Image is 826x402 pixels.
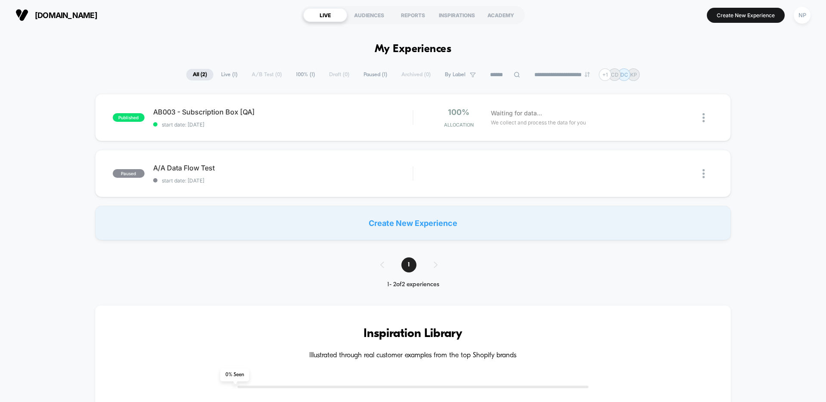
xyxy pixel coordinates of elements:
h4: Illustrated through real customer examples from the top Shopify brands [121,352,705,360]
div: + 1 [599,68,611,81]
span: Live ( 1 ) [215,69,244,80]
span: published [113,113,145,122]
span: 0 % Seen [220,368,249,381]
span: 1 [401,257,416,272]
img: end [585,72,590,77]
div: Create New Experience [95,206,731,240]
img: close [703,113,705,122]
span: A/A Data Flow Test [153,164,413,172]
img: Visually logo [15,9,28,22]
div: ACADEMY [479,8,523,22]
span: 100% ( 1 ) [290,69,321,80]
button: [DOMAIN_NAME] [13,8,100,22]
div: AUDIENCES [347,8,391,22]
span: [DOMAIN_NAME] [35,11,97,20]
img: close [703,169,705,178]
p: DC [620,71,628,78]
span: start date: [DATE] [153,121,413,128]
div: 1 - 2 of 2 experiences [372,281,455,288]
span: start date: [DATE] [153,177,413,184]
div: LIVE [303,8,347,22]
span: AB003 - Subscription Box [QA] [153,108,413,116]
button: Create New Experience [707,8,785,23]
span: 100% [448,108,469,117]
span: Paused ( 1 ) [357,69,394,80]
span: Waiting for data... [491,108,542,118]
p: KP [630,71,637,78]
div: NP [794,7,811,24]
p: CD [611,71,619,78]
div: INSPIRATIONS [435,8,479,22]
span: paused [113,169,145,178]
span: We collect and process the data for you [491,118,586,127]
h3: Inspiration Library [121,327,705,341]
button: NP [791,6,813,24]
span: By Label [445,71,465,78]
div: REPORTS [391,8,435,22]
span: All ( 2 ) [186,69,213,80]
h1: My Experiences [375,43,452,56]
span: Allocation [444,122,474,128]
